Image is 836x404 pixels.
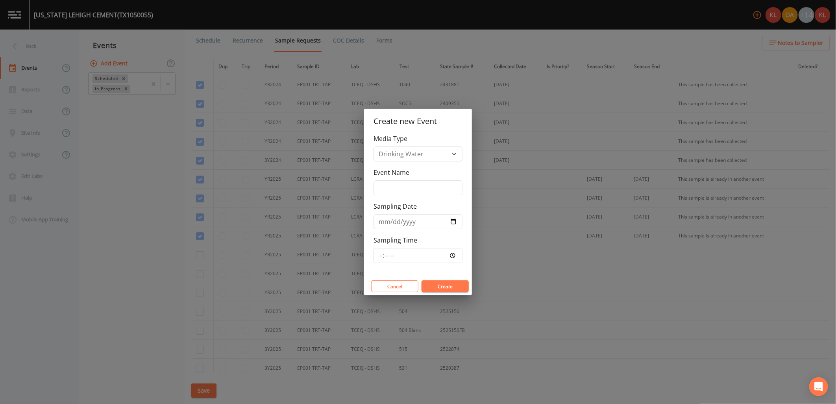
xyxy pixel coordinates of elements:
[374,202,417,211] label: Sampling Date
[371,280,418,292] button: Cancel
[374,134,407,143] label: Media Type
[809,377,828,396] div: Open Intercom Messenger
[374,168,409,177] label: Event Name
[364,109,472,134] h2: Create new Event
[374,235,417,245] label: Sampling Time
[422,280,469,292] button: Create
